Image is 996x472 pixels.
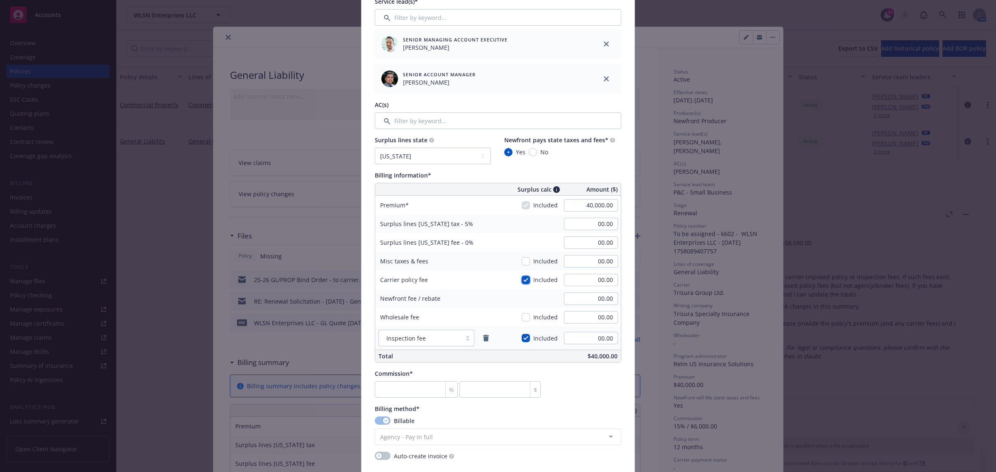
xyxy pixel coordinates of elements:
span: $40,000.00 [588,352,618,360]
span: Newfront fee / rebate [380,294,440,302]
span: Amount ($) [586,185,618,194]
span: [PERSON_NAME] [403,43,508,52]
input: 0.00 [564,292,618,305]
span: Wholesale fee [380,313,419,321]
span: Included [533,201,558,209]
img: employee photo [381,36,398,52]
span: % [449,385,454,394]
input: 0.00 [564,274,618,286]
input: 0.00 [564,311,618,324]
span: Included [533,334,558,343]
span: Included [533,257,558,265]
input: 0.00 [564,218,618,230]
span: Commission* [375,370,413,377]
span: Yes [516,148,525,156]
div: Billable [375,416,621,425]
span: Billing information* [375,171,431,179]
input: 0.00 [564,199,618,212]
span: No [540,148,548,156]
span: Inspection fee [386,334,426,343]
a: remove [481,333,491,343]
span: Total [378,352,393,360]
span: Senior Managing Account Executive [403,36,508,43]
span: Carrier policy fee [380,276,428,284]
input: Filter by keyword... [375,112,621,129]
span: Surplus lines state [375,136,427,144]
input: 0.00 [564,236,618,249]
span: Billing method*BillableAgency - Pay in full [375,404,621,445]
span: Surplus calc [518,185,552,194]
span: Senior Account Manager [403,71,476,78]
input: 0.00 [564,332,618,344]
a: close [601,74,611,84]
span: Inspection fee [383,334,457,343]
a: close [601,39,611,49]
span: [PERSON_NAME] [403,78,476,87]
input: No [529,148,537,156]
span: $ [534,385,537,394]
span: Misc taxes & fees [380,257,428,265]
span: AC(s) [375,101,388,109]
input: Filter by keyword... [375,9,621,26]
span: Newfront pays state taxes and fees* [504,136,608,144]
span: Included [533,275,558,284]
span: Surplus lines [US_STATE] fee - 0% [380,238,474,246]
span: Surplus lines [US_STATE] tax - 5% [380,220,473,228]
input: Yes [504,148,513,156]
span: Billing method* [375,405,420,413]
img: employee photo [381,71,398,87]
span: Auto-create invoice [394,452,447,460]
span: Premium [380,201,409,209]
input: 0.00 [564,255,618,268]
span: Included [533,313,558,321]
